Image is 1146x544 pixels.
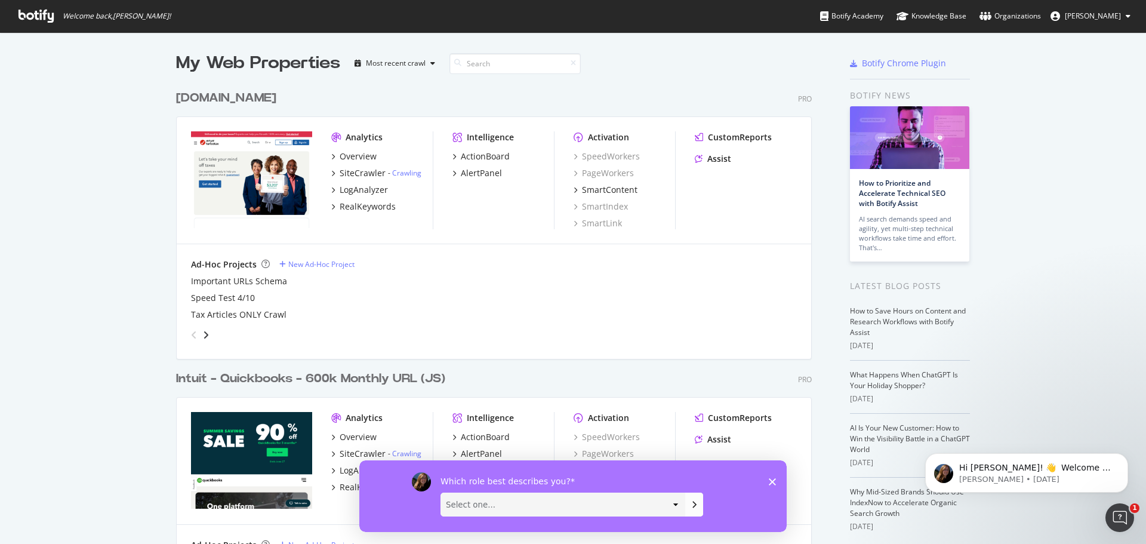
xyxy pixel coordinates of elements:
[850,89,970,102] div: Botify news
[1041,7,1140,26] button: [PERSON_NAME]
[331,448,421,460] a: SiteCrawler- Crawling
[695,131,772,143] a: CustomReports
[452,150,510,162] a: ActionBoard
[1065,11,1121,21] span: Sylvia Luong
[331,150,377,162] a: Overview
[176,90,281,107] a: [DOMAIN_NAME]
[1130,503,1139,513] span: 1
[708,412,772,424] div: CustomReports
[186,325,202,345] div: angle-left
[897,10,966,22] div: Knowledge Base
[850,394,970,404] div: [DATE]
[340,150,377,162] div: Overview
[859,178,945,208] a: How to Prioritize and Accelerate Technical SEO with Botify Assist
[452,431,510,443] a: ActionBoard
[340,431,377,443] div: Overview
[574,201,628,213] a: SmartIndex
[191,259,257,271] div: Ad-Hoc Projects
[331,167,421,179] a: SiteCrawler- Crawling
[979,10,1041,22] div: Organizations
[346,131,383,143] div: Analytics
[176,370,450,388] a: Intuit - Quickbooks - 600k Monthly URL (JS)
[574,431,640,443] a: SpeedWorkers
[340,167,386,179] div: SiteCrawler
[63,11,171,21] span: Welcome back, [PERSON_NAME] !
[850,306,966,337] a: How to Save Hours on Content and Research Workflows with Botify Assist
[820,10,883,22] div: Botify Academy
[331,465,388,477] a: LogAnalyzer
[859,214,960,253] div: AI search demands speed and agility, yet multi-step technical workflows take time and effort. Tha...
[331,481,396,493] a: RealKeywords
[850,457,970,468] div: [DATE]
[574,167,634,179] a: PageWorkers
[279,259,355,269] a: New Ad-Hoc Project
[695,434,731,445] a: Assist
[331,431,377,443] a: Overview
[461,431,510,443] div: ActionBoard
[1105,503,1134,532] iframe: Intercom live chat
[588,412,629,424] div: Activation
[850,370,958,391] a: What Happens When ChatGPT Is Your Holiday Shopper?
[850,487,964,518] a: Why Mid-Sized Brands Should Use IndexNow to Accelerate Organic Search Growth
[392,168,421,178] a: Crawling
[850,521,970,532] div: [DATE]
[202,329,210,341] div: angle-right
[850,106,969,169] img: How to Prioritize and Accelerate Technical SEO with Botify Assist
[449,53,581,74] input: Search
[288,259,355,269] div: New Ad-Hoc Project
[850,423,970,454] a: AI Is Your New Customer: How to Win the Visibility Battle in a ChatGPT World
[176,90,276,107] div: [DOMAIN_NAME]
[346,412,383,424] div: Analytics
[191,275,287,287] a: Important URLs Schema
[582,184,637,196] div: SmartContent
[366,60,426,67] div: Most recent crawl
[574,217,622,229] a: SmartLink
[461,167,502,179] div: AlertPanel
[340,448,386,460] div: SiteCrawler
[862,57,946,69] div: Botify Chrome Plugin
[191,309,286,321] a: Tax Articles ONLY Crawl
[708,131,772,143] div: CustomReports
[176,51,340,75] div: My Web Properties
[191,412,312,509] img: quickbooks.intuit.com
[340,465,388,477] div: LogAnalyzer
[467,412,514,424] div: Intelligence
[359,460,787,532] iframe: Survey by Laura from Botify
[191,292,255,304] a: Speed Test 4/10
[392,448,421,459] a: Crawling
[331,201,396,213] a: RealKeywords
[467,131,514,143] div: Intelligence
[707,153,731,165] div: Assist
[574,150,640,162] a: SpeedWorkers
[850,57,946,69] a: Botify Chrome Plugin
[176,370,445,388] div: Intuit - Quickbooks - 600k Monthly URL (JS)
[331,184,388,196] a: LogAnalyzer
[388,168,421,178] div: -
[452,167,502,179] a: AlertPanel
[340,201,396,213] div: RealKeywords
[340,184,388,196] div: LogAnalyzer
[388,448,421,459] div: -
[695,412,772,424] a: CustomReports
[695,153,731,165] a: Assist
[574,448,634,460] a: PageWorkers
[907,428,1146,512] iframe: Intercom notifications message
[588,131,629,143] div: Activation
